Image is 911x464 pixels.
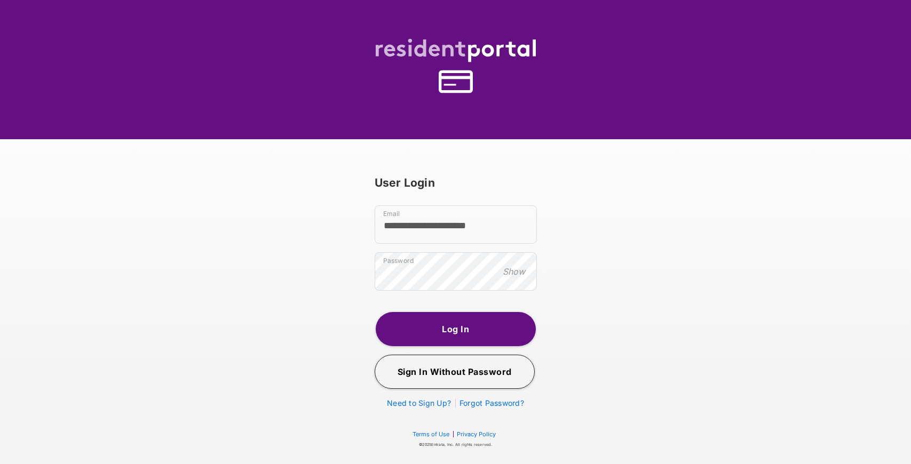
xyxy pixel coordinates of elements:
button: Privacy Policy [454,430,499,438]
button: Show [500,266,528,277]
a: Need to Sign Up? [387,398,451,407]
button: Sign In Without Password [375,355,535,389]
a: Forgot Password? [460,398,524,407]
button: Log In [376,312,536,346]
p: © 2025 Entrata, Inc. All rights reserved. [375,442,537,448]
button: Terms of Use [413,430,449,438]
span: User Login [375,176,435,189]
